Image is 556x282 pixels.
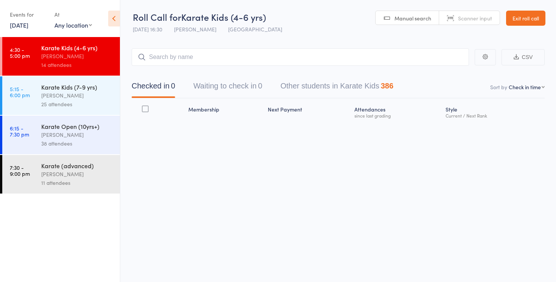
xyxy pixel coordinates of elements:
div: Karate (advanced) [41,161,113,170]
span: [DATE] 16:30 [133,25,162,33]
div: 0 [258,82,262,90]
label: Sort by [490,83,507,91]
div: Any location [54,21,92,29]
span: Manual search [394,14,431,22]
div: Karate Kids (4-6 yrs) [41,43,113,52]
button: Waiting to check in0 [193,78,262,98]
time: 5:15 - 6:00 pm [10,86,30,98]
div: [PERSON_NAME] [41,130,113,139]
div: Current / Next Rank [446,113,542,118]
div: 25 attendees [41,100,113,108]
a: 7:30 -9:00 pmKarate (advanced)[PERSON_NAME]11 attendees [2,155,120,194]
div: 11 attendees [41,178,113,187]
a: 6:15 -7:30 pmKarate Open (10yrs+)[PERSON_NAME]38 attendees [2,116,120,154]
div: [PERSON_NAME] [41,170,113,178]
div: Membership [185,102,265,122]
a: [DATE] [10,21,28,29]
span: Karate Kids (4-6 yrs) [181,11,266,23]
div: Check in time [509,83,541,91]
span: [GEOGRAPHIC_DATA] [228,25,282,33]
input: Search by name [132,48,469,66]
a: Exit roll call [506,11,545,26]
div: since last grading [354,113,439,118]
button: CSV [502,49,545,65]
div: Style [443,102,545,122]
div: At [54,8,92,21]
div: Atten­dances [351,102,442,122]
div: Karate Kids (7-9 yrs) [41,83,113,91]
span: [PERSON_NAME] [174,25,216,33]
div: [PERSON_NAME] [41,52,113,60]
div: 14 attendees [41,60,113,69]
time: 7:30 - 9:00 pm [10,164,30,177]
div: 0 [171,82,175,90]
span: Scanner input [458,14,492,22]
a: 4:30 -5:00 pmKarate Kids (4-6 yrs)[PERSON_NAME]14 attendees [2,37,120,76]
time: 4:30 - 5:00 pm [10,46,30,59]
a: 5:15 -6:00 pmKarate Kids (7-9 yrs)[PERSON_NAME]25 attendees [2,76,120,115]
div: Karate Open (10yrs+) [41,122,113,130]
div: Events for [10,8,47,21]
div: [PERSON_NAME] [41,91,113,100]
div: 38 attendees [41,139,113,148]
div: 386 [381,82,393,90]
button: Checked in0 [132,78,175,98]
div: Next Payment [265,102,352,122]
time: 6:15 - 7:30 pm [10,125,29,137]
button: Other students in Karate Kids386 [280,78,393,98]
span: Roll Call for [133,11,181,23]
